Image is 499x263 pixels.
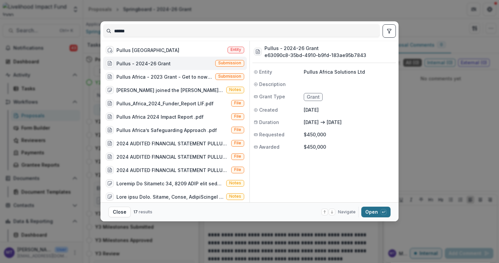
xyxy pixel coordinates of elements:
[259,81,286,88] span: Description
[234,127,241,132] span: File
[338,209,356,215] span: Navigate
[116,180,224,187] div: Loremip Do Sitametc 34, 8209 ADIP elit seddoeius tempo incididu ut lab etd/magn aliquae admini. V...
[304,143,395,150] p: $450,000
[231,47,241,52] span: Entity
[361,207,391,217] button: Open
[116,73,213,80] div: Pullus Africa - 2023 Grant - Get to now grant
[259,119,279,126] span: Duration
[116,153,229,160] div: 2024 AUDITED FINANCIAL STATEMENT PULLUS AFRICA SOLUTIONS LIMITED.pdf
[133,209,138,214] span: 17
[304,68,395,75] p: Pullus Africa Solutions Ltd
[116,140,229,147] div: 2024 AUDITED FINANCIAL STATEMENT PULLUS AFRICA SOLUTIONS LIMITED.pdf
[116,100,214,107] div: Pullus_Africa_2024_Funder_Report LIF.pdf
[304,106,395,113] p: [DATE]
[259,131,284,138] span: Requested
[304,119,319,126] p: [DATE]
[108,207,131,217] button: Close
[259,143,279,150] span: Awarded
[327,119,342,126] p: [DATE]
[229,87,241,92] span: Notes
[116,60,171,67] div: Pullus - 2024-26 Grant
[383,24,396,38] button: toggle filters
[229,181,241,185] span: Notes
[139,209,152,214] span: results
[218,61,241,65] span: Submission
[264,45,366,52] h3: Pullus - 2024-26 Grant
[116,127,217,134] div: Pullus Africa’s Safeguarding Approach .pdf
[234,154,241,159] span: File
[218,74,241,79] span: Submission
[116,193,224,200] div: Lore ipsu Dolo. Sitame, Conse, AdipiScingel sedd EIU: Tempor, Incidi, Utlabor, EtdoLoremagnaali e...
[116,167,229,174] div: 2024 AUDITED FINANCIAL STATEMENT PULLUS AFRICA SOLUTIONS LIMITED.pdf
[116,87,224,94] div: [PERSON_NAME] joined the [PERSON_NAME] TA office hours on [DATE]. During the call, the Pullus tea...
[259,93,285,100] span: Grant Type
[116,113,204,120] div: Pullus Africa 2024 Impact Report .pdf
[264,52,366,59] h3: e63090c8-35bd-4910-b9fd-183ae95b7843
[259,68,272,75] span: Entity
[234,101,241,105] span: File
[234,114,241,119] span: File
[304,131,395,138] p: $450,000
[229,194,241,199] span: Notes
[259,106,278,113] span: Created
[116,47,179,54] div: Pullus [GEOGRAPHIC_DATA]
[307,94,320,100] span: Grant
[234,167,241,172] span: File
[234,141,241,145] span: File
